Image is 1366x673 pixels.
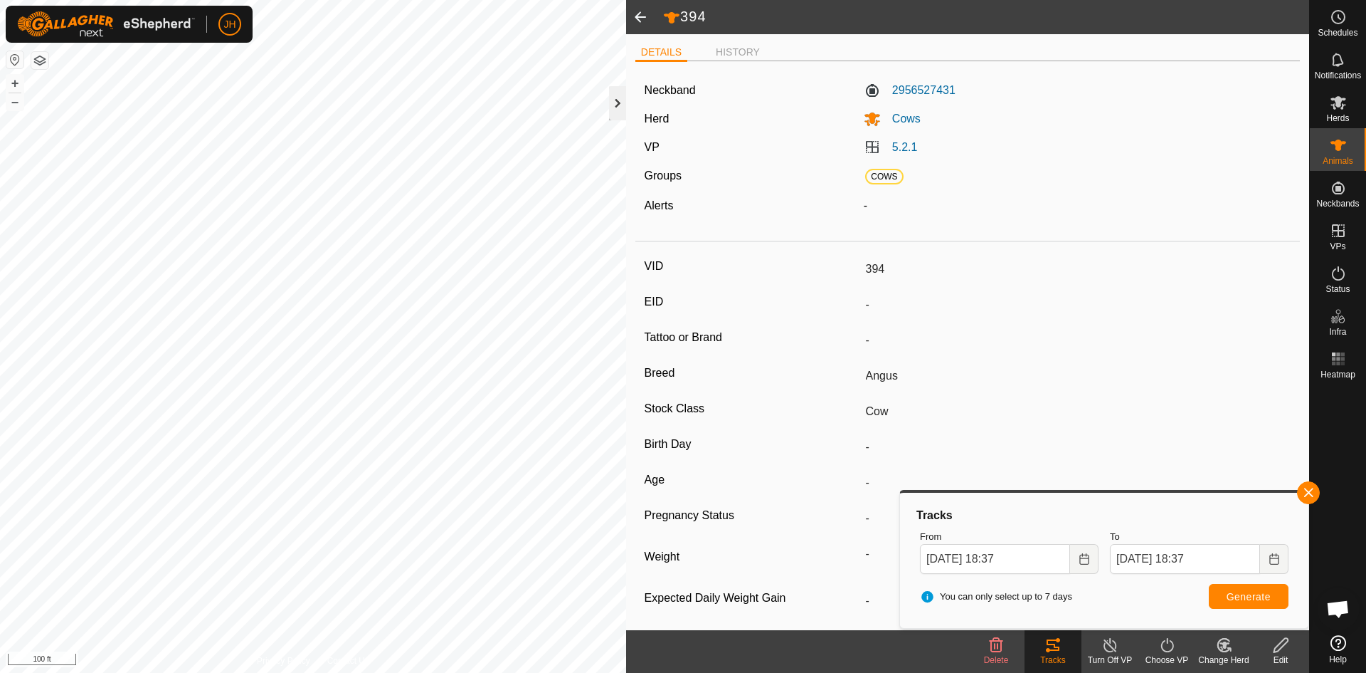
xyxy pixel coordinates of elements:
span: COWS [865,169,904,184]
div: Choose VP [1138,654,1195,667]
span: JH [223,17,235,32]
button: Reset Map [6,51,23,68]
label: 2956527431 [864,82,955,99]
a: Open chat [1317,588,1360,630]
label: EID [645,293,860,311]
span: Help [1329,655,1347,664]
label: From [920,530,1098,544]
div: Turn Off VP [1081,654,1138,667]
li: HISTORY [710,45,766,60]
a: Help [1310,630,1366,669]
div: Tracks [1024,654,1081,667]
button: Choose Date [1070,544,1098,574]
label: VP [645,141,660,153]
label: Herd [645,113,669,125]
span: Neckbands [1316,199,1359,208]
div: Change Herd [1195,654,1252,667]
span: Status [1325,285,1350,293]
span: Animals [1323,157,1353,165]
a: Privacy Policy [257,654,310,667]
div: Edit [1252,654,1309,667]
div: - [858,197,1297,214]
label: Groups [645,169,682,182]
span: VPs [1330,242,1345,251]
label: Birth Day [645,435,860,454]
button: Map Layers [31,52,48,69]
label: Alerts [645,199,674,212]
label: Neckband [645,82,696,99]
span: You can only select up to 7 days [920,590,1072,604]
a: Contact Us [327,654,369,667]
span: Cows [881,113,921,125]
div: Tracks [914,507,1294,524]
span: Notifications [1315,71,1361,80]
h2: 394 [663,8,1309,26]
button: Generate [1209,584,1288,609]
label: Breed [645,364,860,382]
label: Weight [645,542,860,572]
button: + [6,75,23,92]
button: – [6,93,23,110]
span: Delete [984,655,1009,665]
label: Age [645,471,860,489]
span: Generate [1227,591,1271,602]
label: Tattoo or Brand [645,328,860,347]
a: 5.2.1 [892,141,918,153]
label: VID [645,257,860,276]
button: Choose Date [1260,544,1288,574]
span: Infra [1329,328,1346,336]
label: Pregnancy Status [645,506,860,525]
label: To [1110,530,1288,544]
span: Herds [1326,114,1349,122]
label: Stock Class [645,400,860,418]
span: Schedules [1318,28,1357,37]
li: DETAILS [635,45,687,62]
label: Expected Daily Weight Gain [645,589,860,607]
img: Gallagher Logo [17,11,195,37]
span: Heatmap [1320,370,1355,379]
